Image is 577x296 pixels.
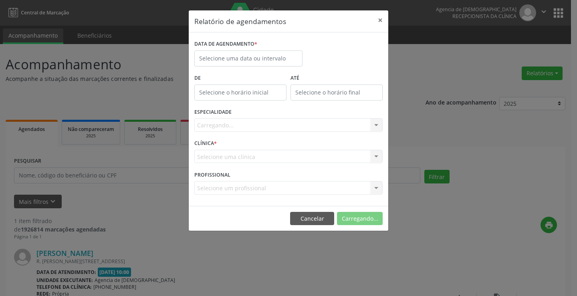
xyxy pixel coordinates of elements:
label: ESPECIALIDADE [194,106,232,119]
label: DATA DE AGENDAMENTO [194,38,257,50]
input: Selecione uma data ou intervalo [194,50,303,66]
label: PROFISSIONAL [194,169,230,181]
button: Carregando... [337,212,383,226]
label: ATÉ [291,72,383,85]
button: Cancelar [290,212,334,226]
label: CLÍNICA [194,137,217,150]
button: Close [372,10,388,30]
h5: Relatório de agendamentos [194,16,286,26]
label: De [194,72,286,85]
input: Selecione o horário inicial [194,85,286,101]
input: Selecione o horário final [291,85,383,101]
